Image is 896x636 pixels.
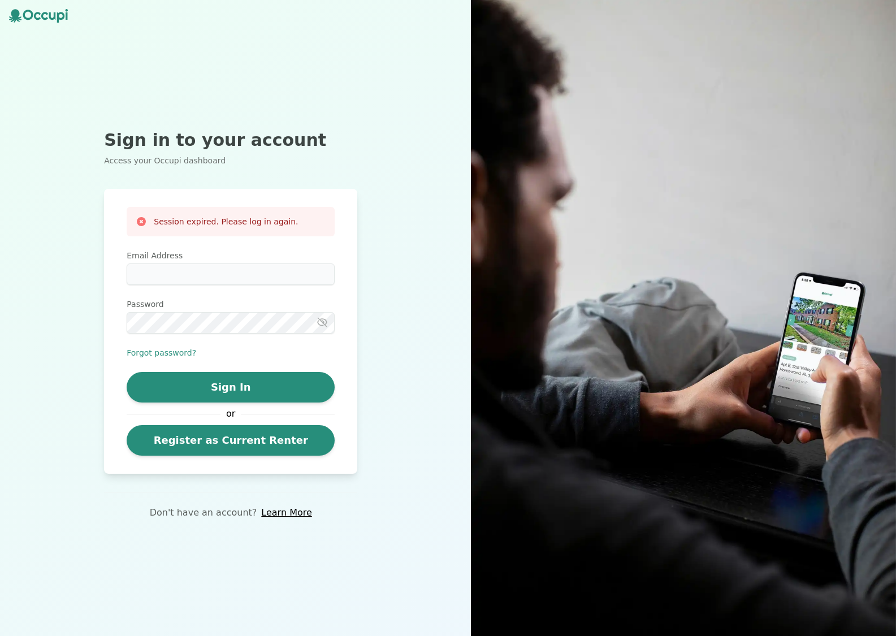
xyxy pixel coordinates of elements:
label: Password [127,298,335,310]
p: Access your Occupi dashboard [104,155,357,166]
h3: Session expired. Please log in again. [154,216,298,227]
a: Register as Current Renter [127,425,335,456]
p: Don't have an account? [150,506,257,520]
h2: Sign in to your account [104,130,357,150]
button: Sign In [127,372,335,403]
button: Forgot password? [127,347,196,358]
label: Email Address [127,250,335,261]
a: Learn More [261,506,311,520]
span: or [220,407,241,421]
